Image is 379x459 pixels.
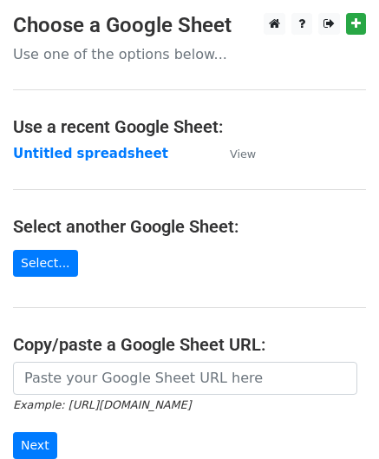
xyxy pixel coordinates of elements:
a: View [212,146,256,161]
input: Paste your Google Sheet URL here [13,362,357,395]
h4: Copy/paste a Google Sheet URL: [13,334,366,355]
p: Use one of the options below... [13,45,366,63]
a: Untitled spreadsheet [13,146,168,161]
input: Next [13,432,57,459]
small: Example: [URL][DOMAIN_NAME] [13,398,191,411]
h4: Use a recent Google Sheet: [13,116,366,137]
h3: Choose a Google Sheet [13,13,366,38]
small: View [230,148,256,161]
a: Select... [13,250,78,277]
h4: Select another Google Sheet: [13,216,366,237]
